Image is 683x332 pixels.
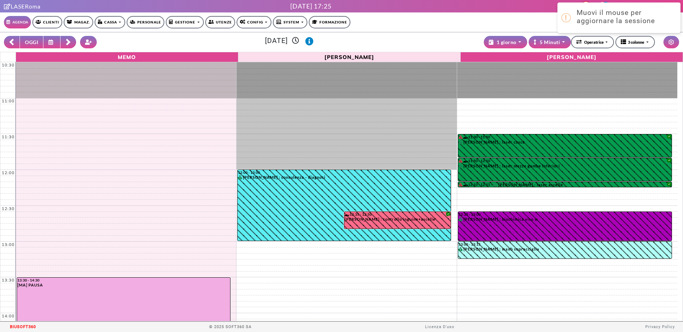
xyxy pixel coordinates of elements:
h3: Muovi il mouse per aggiornare la sessione [577,9,672,25]
a: Magaz. [64,16,93,28]
a: Gestione [166,16,203,28]
div: 12:10 - 12:15 [459,182,493,187]
span: 44 [603,2,609,7]
i: Clicca per andare alla pagina di firma [4,4,11,9]
div: 11:30 - 11:50 [459,135,671,139]
div: [PERSON_NAME] : biochimica viso w [459,217,671,224]
i: PAGATO [238,175,243,179]
a: Cassa [95,16,125,28]
a: Licenza D'uso [425,325,454,329]
div: [MA] PAUSA [17,283,230,287]
div: 12:35 - 12:50 [345,212,450,216]
div: 5 Minuti [534,38,560,46]
a: Privacy Policy [645,325,675,329]
div: 13:00 [0,242,16,247]
div: 12:30 [0,206,16,211]
a: Clicca per andare alla pagina di firmaLASERoma [4,3,41,10]
span: [PERSON_NAME] [462,53,681,60]
a: Utenze [205,16,235,28]
div: [PERSON_NAME] : laser ascelle [493,182,671,187]
div: ! [565,14,567,22]
div: 12:00 - 13:00 [238,170,451,175]
div: 13:00 - 13:15 [459,242,671,246]
i: Il cliente ha degli insoluti [459,135,462,139]
div: [PERSON_NAME] : controllo inguine+ascelle [345,217,450,224]
i: Il cliente ha degli insoluti [459,159,462,162]
div: 10:30 [0,63,16,68]
div: 12:00 [0,170,16,175]
a: Formazione [309,16,350,28]
a: Personale [127,16,164,28]
i: PAGATO [459,247,464,251]
div: [PERSON_NAME] : laser cosce [459,140,671,146]
a: Agenda [4,16,31,28]
i: PAGATO [459,140,464,144]
i: PAGATO [459,217,464,221]
button: OGGI [20,36,43,48]
h3: [DATE] [101,37,478,45]
span: [PERSON_NAME] [240,53,459,60]
div: 14:00 [0,314,16,318]
i: PAGATO [459,164,464,168]
div: [PERSON_NAME] : laser mezze gambe inferiori [459,164,671,170]
span: Memo [18,53,236,60]
div: [PERSON_NAME] : consulenza - diagnosi [238,175,451,182]
div: [PERSON_NAME] : waxb sopracciglia [459,247,671,253]
div: 1 giorno [489,38,517,46]
div: 11:50 - 12:10 [459,159,671,163]
div: 11:30 [0,134,16,139]
i: PAGATO [493,183,498,187]
div: 11:00 [0,98,16,103]
div: 12:35 - 13:00 [459,212,671,216]
div: [DATE] 17:25 [290,1,332,11]
a: SYSTEM [273,16,307,28]
i: Il cliente ha degli insoluti [459,183,462,186]
div: 13:30 - 14:30 [17,278,230,282]
div: 13:30 [0,278,16,283]
a: Config [237,16,271,28]
a: Clienti [32,16,62,28]
button: Crea nuovo contatto rapido [80,36,97,48]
